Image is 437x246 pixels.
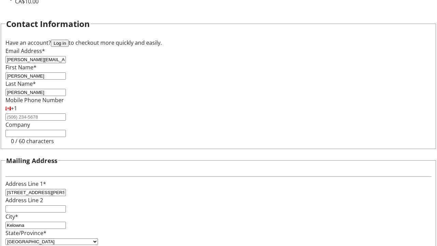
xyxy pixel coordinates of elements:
label: First Name* [5,64,37,71]
input: (506) 234-5678 [5,113,66,121]
label: Email Address* [5,47,45,55]
h2: Contact Information [6,18,90,30]
tr-character-limit: 0 / 60 characters [11,137,54,145]
label: Company [5,121,30,128]
label: State/Province* [5,229,46,237]
input: Address [5,189,66,196]
label: Address Line 2 [5,196,43,204]
label: Last Name* [5,80,36,87]
h3: Mailing Address [6,156,57,165]
label: Mobile Phone Number [5,96,64,104]
label: City* [5,213,18,220]
label: Address Line 1* [5,180,46,188]
button: Log in [51,40,69,47]
input: City [5,222,66,229]
div: Have an account? to checkout more quickly and easily. [5,39,432,47]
